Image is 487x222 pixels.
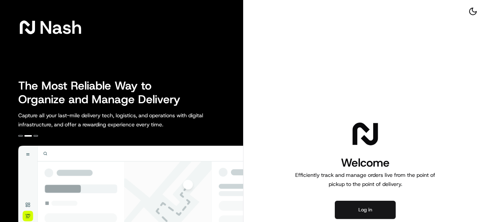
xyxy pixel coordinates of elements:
p: Capture all your last-mile delivery tech, logistics, and operations with digital infrastructure, ... [18,111,237,129]
h1: Welcome [292,155,438,170]
p: Efficiently track and manage orders live from the point of pickup to the point of delivery. [292,170,438,189]
h2: The Most Reliable Way to Organize and Manage Delivery [18,79,189,106]
button: Log in [335,201,396,219]
span: Nash [40,20,82,35]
